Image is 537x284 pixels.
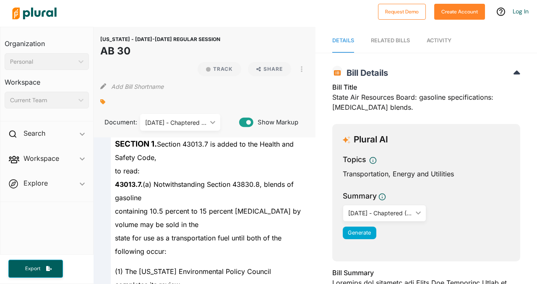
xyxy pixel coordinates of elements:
a: Activity [427,29,451,53]
button: Share [245,62,295,76]
h3: Bill Summary [332,268,520,278]
div: [DATE] - Chaptered ([DATE]) [145,118,207,127]
span: Details [332,37,354,44]
span: (a) Notwithstanding Section 43830.8, blends of gasoline [115,180,294,202]
h3: Topics [343,154,366,165]
span: Activity [427,37,451,44]
a: Details [332,29,354,53]
strong: 43013.7. [115,180,143,188]
h3: Organization [5,31,89,50]
div: Add tags [100,96,105,108]
button: Add Bill Shortname [111,80,164,93]
span: Show Markup [253,118,298,127]
a: Create Account [434,7,485,15]
h3: Bill Title [332,82,520,92]
button: Export [8,260,63,278]
strong: SECTION 1. [115,139,157,149]
span: Document: [100,118,130,127]
h3: Workspace [5,70,89,88]
h1: AB 30 [100,44,220,59]
a: Log In [513,8,529,15]
a: Request Demo [378,7,426,15]
span: containing 10.5 percent to 15 percent [MEDICAL_DATA] by volume may be sold in the [115,207,301,229]
h2: Search [23,129,45,138]
span: state for use as a transportation fuel until both of the following occur: [115,234,282,256]
span: Export [19,265,46,272]
span: Generate [348,230,371,236]
h3: Plural AI [354,134,388,145]
h3: Summary [343,191,377,201]
div: Current Team [10,96,75,105]
span: to read: [115,167,140,175]
button: Share [248,62,291,76]
span: Section 43013.7 is added to the Health and Safety Code, [115,140,294,162]
button: Create Account [434,4,485,20]
div: Personal [10,57,75,66]
a: RELATED BILLS [371,29,410,53]
div: RELATED BILLS [371,36,410,44]
span: Bill Details [342,68,388,78]
div: [DATE] - Chaptered ([DATE]) [348,209,412,217]
span: [US_STATE] - [DATE]-[DATE] REGULAR SESSION [100,36,220,42]
div: State Air Resources Board: gasoline specifications: [MEDICAL_DATA] blends. [332,82,520,117]
button: Track [198,62,241,76]
button: Request Demo [378,4,426,20]
div: Transportation, Energy and Utilities [343,169,510,179]
button: Generate [343,227,376,239]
